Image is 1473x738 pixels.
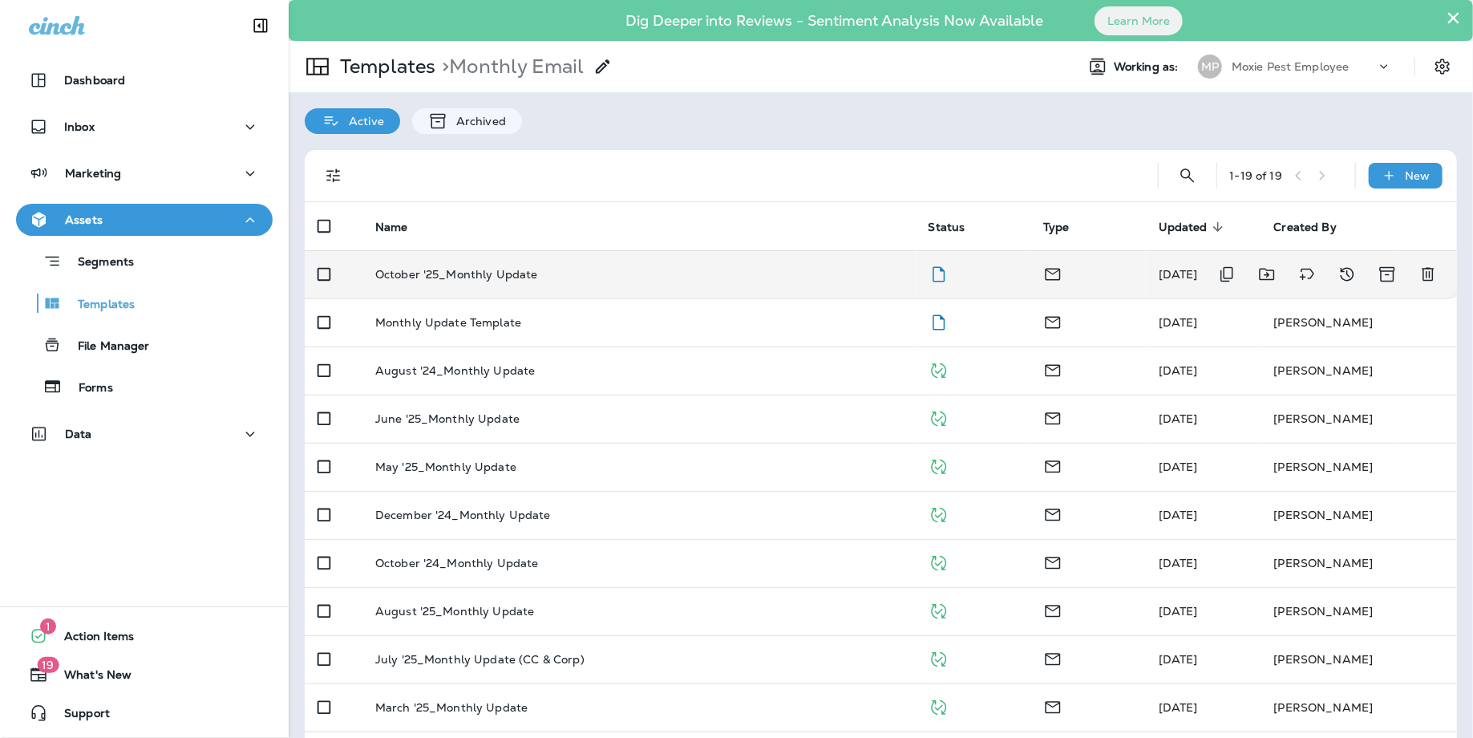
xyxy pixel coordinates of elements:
[37,657,59,673] span: 19
[65,428,92,440] p: Data
[1261,347,1457,395] td: [PERSON_NAME]
[1095,6,1183,35] button: Learn More
[375,364,536,377] p: August '24_Monthly Update
[62,339,150,355] p: File Manager
[1043,699,1062,713] span: Email
[16,157,273,189] button: Marketing
[1261,635,1457,683] td: [PERSON_NAME]
[1251,258,1283,290] button: Move to folder
[579,18,1090,23] p: Dig Deeper into Reviews - Sentiment Analysis Now Available
[448,115,506,128] p: Archived
[16,370,273,403] button: Forms
[62,255,134,271] p: Segments
[318,160,350,192] button: Filters
[1371,258,1404,290] button: Archive
[1043,314,1062,328] span: Email
[929,554,949,569] span: Published
[64,74,125,87] p: Dashboard
[1261,683,1457,732] td: [PERSON_NAME]
[65,167,121,180] p: Marketing
[375,605,535,618] p: August '25_Monthly Update
[1159,508,1198,522] span: KeeAna Ward
[375,509,551,521] p: December '24_Monthly Update
[375,460,516,473] p: May '25_Monthly Update
[929,314,949,328] span: Draft
[375,557,539,570] p: October '24_Monthly Update
[1159,556,1198,570] span: KeeAna Ward
[62,298,135,313] p: Templates
[1428,52,1457,81] button: Settings
[1043,458,1062,472] span: Email
[929,699,949,713] span: Published
[1198,55,1222,79] div: MP
[48,630,135,649] span: Action Items
[1261,539,1457,587] td: [PERSON_NAME]
[1159,460,1198,474] span: KeeAna Ward
[1261,587,1457,635] td: [PERSON_NAME]
[1043,506,1062,521] span: Email
[334,55,435,79] p: Templates
[375,412,520,425] p: June '25_Monthly Update
[1043,554,1062,569] span: Email
[1261,298,1457,347] td: [PERSON_NAME]
[375,268,538,281] p: October '25_Monthly Update
[48,668,132,687] span: What's New
[64,120,95,133] p: Inbox
[65,213,103,226] p: Assets
[1043,266,1062,280] span: Email
[929,266,949,280] span: Draft
[16,204,273,236] button: Assets
[1159,315,1198,330] span: KeeAna Ward
[1232,60,1350,73] p: Moxie Pest Employee
[48,707,110,726] span: Support
[929,651,949,665] span: Published
[929,458,949,472] span: Published
[1230,169,1282,182] div: 1 - 19 of 19
[16,244,273,278] button: Segments
[1043,410,1062,424] span: Email
[1159,652,1198,667] span: KeeAna Ward
[1043,602,1062,617] span: Email
[1274,220,1358,234] span: Created By
[1043,651,1062,665] span: Email
[16,620,273,652] button: 1Action Items
[1159,221,1208,234] span: Updated
[1291,258,1323,290] button: Add tags
[1159,700,1198,715] span: KeeAna Ward
[929,220,986,234] span: Status
[375,221,408,234] span: Name
[1274,221,1337,234] span: Created By
[1043,362,1062,376] span: Email
[1043,221,1070,234] span: Type
[1261,395,1457,443] td: [PERSON_NAME]
[16,286,273,320] button: Templates
[16,64,273,96] button: Dashboard
[929,506,949,521] span: Published
[1159,604,1198,618] span: KeeAna Ward
[1211,258,1243,290] button: Duplicate
[16,697,273,729] button: Support
[1261,443,1457,491] td: [PERSON_NAME]
[16,659,273,691] button: 19What's New
[16,328,273,362] button: File Manager
[1261,491,1457,539] td: [PERSON_NAME]
[1159,220,1228,234] span: Updated
[1172,160,1204,192] button: Search Templates
[375,653,585,666] p: July '25_Monthly Update (CC & Corp)
[238,10,283,42] button: Collapse Sidebar
[1159,267,1198,282] span: KeeAna Ward
[1412,258,1444,290] button: Delete
[341,115,384,128] p: Active
[435,55,584,79] p: Monthly Email
[929,602,949,617] span: Published
[375,701,528,714] p: March '25_Monthly Update
[1043,220,1091,234] span: Type
[929,221,965,234] span: Status
[1406,169,1431,182] p: New
[16,418,273,450] button: Data
[1331,258,1363,290] button: View Changelog
[1114,60,1182,74] span: Working as:
[929,362,949,376] span: Published
[375,316,521,329] p: Monthly Update Template
[375,220,429,234] span: Name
